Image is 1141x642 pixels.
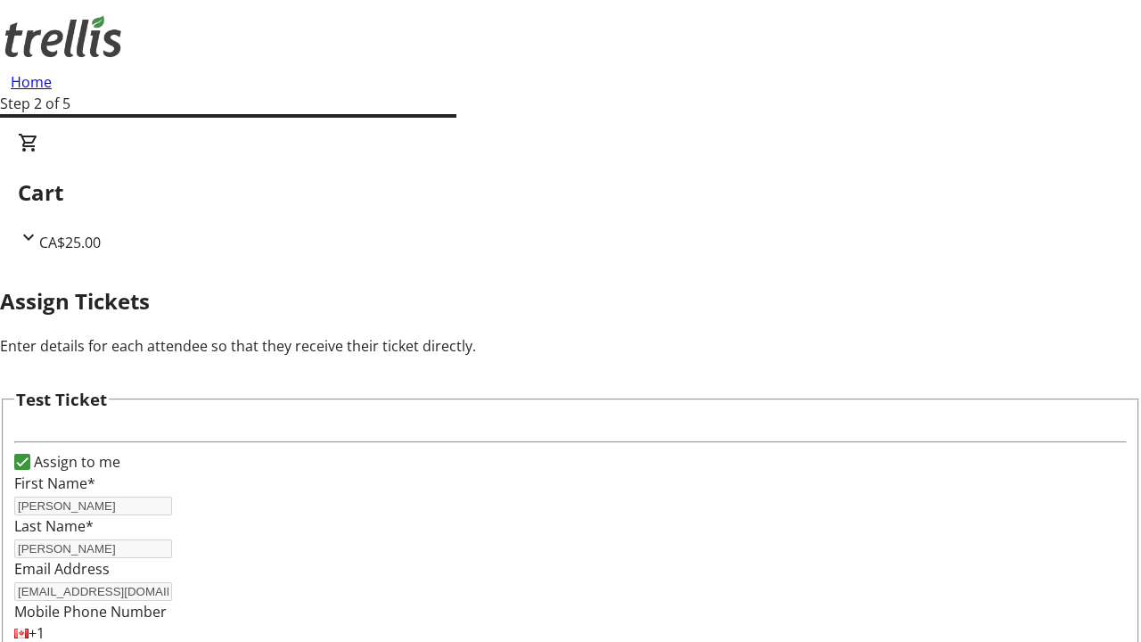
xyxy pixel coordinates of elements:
[30,451,120,473] label: Assign to me
[18,132,1123,253] div: CartCA$25.00
[14,602,167,621] label: Mobile Phone Number
[14,473,95,493] label: First Name*
[39,233,101,252] span: CA$25.00
[14,559,110,579] label: Email Address
[16,387,107,412] h3: Test Ticket
[18,177,1123,209] h2: Cart
[14,516,94,536] label: Last Name*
